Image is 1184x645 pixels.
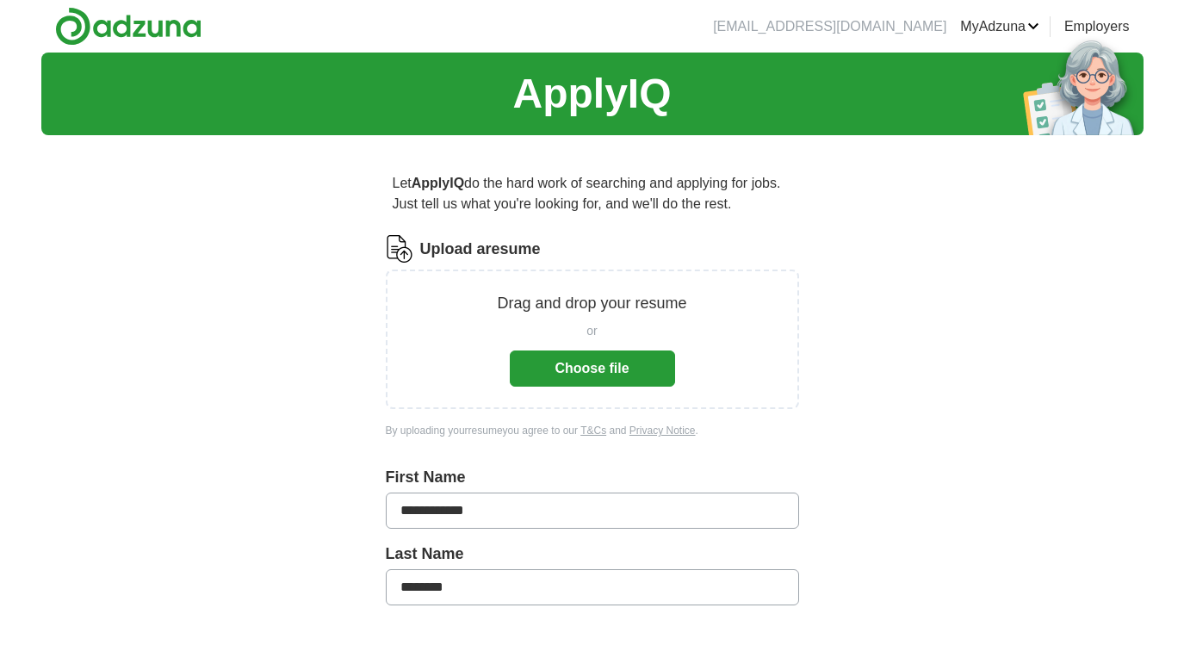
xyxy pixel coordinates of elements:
li: [EMAIL_ADDRESS][DOMAIN_NAME] [713,16,946,37]
button: Choose file [510,350,675,387]
p: Drag and drop your resume [497,292,686,315]
a: T&Cs [580,425,606,437]
img: Adzuna logo [55,7,201,46]
a: Privacy Notice [629,425,696,437]
img: CV Icon [386,235,413,263]
h1: ApplyIQ [512,63,671,125]
label: Last Name [386,543,799,566]
p: Let do the hard work of searching and applying for jobs. Just tell us what you're looking for, an... [386,166,799,221]
label: First Name [386,466,799,489]
span: or [586,322,597,340]
a: MyAdzuna [960,16,1039,37]
a: Employers [1064,16,1130,37]
div: By uploading your resume you agree to our and . [386,423,799,438]
strong: ApplyIQ [412,176,464,190]
label: Upload a resume [420,238,541,261]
